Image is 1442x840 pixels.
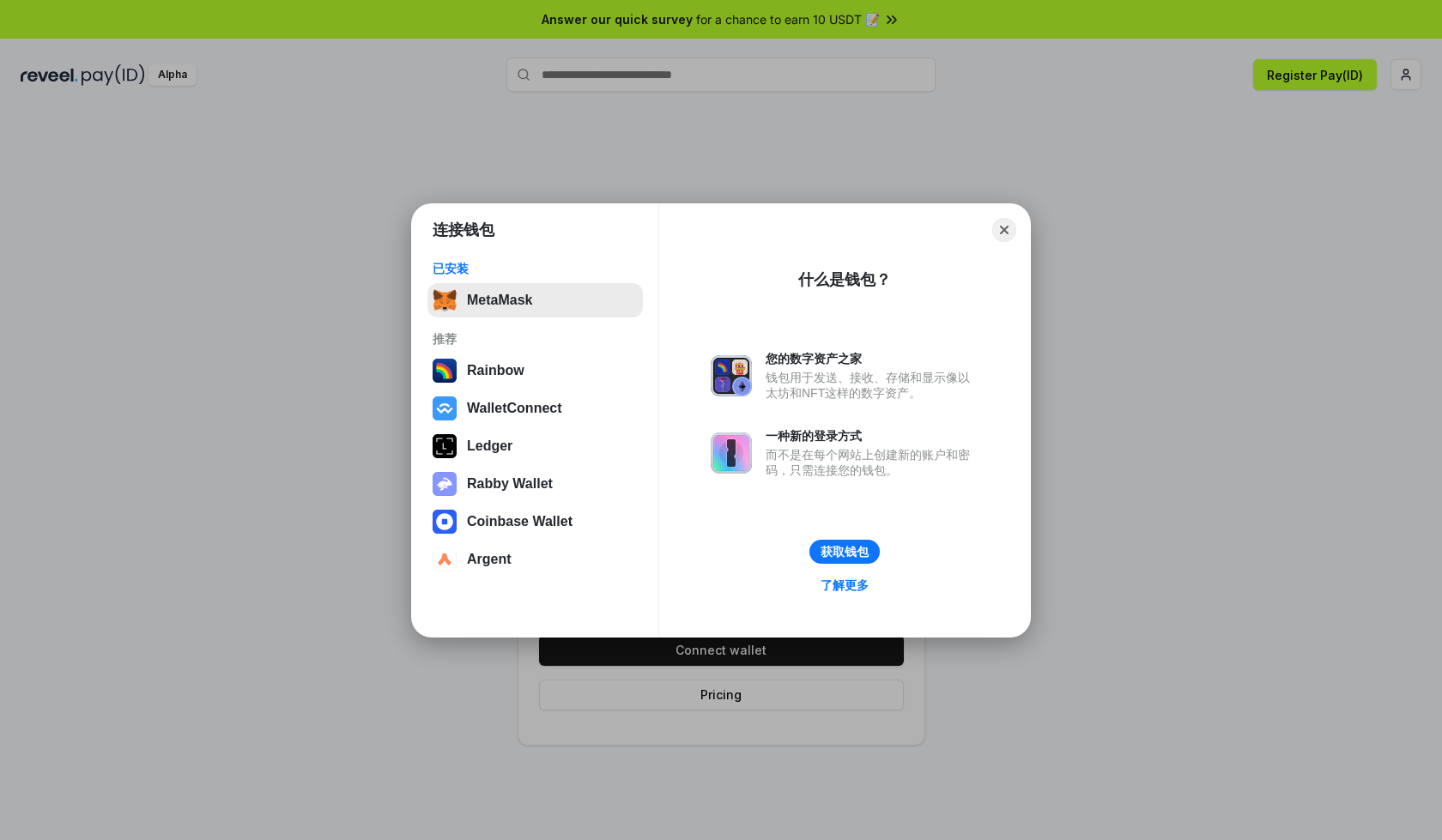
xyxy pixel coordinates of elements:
[433,261,638,276] div: 已安装
[433,510,457,534] img: svg+xml,%3Csvg%20width%3D%2228%22%20height%3D%2228%22%20viewBox%3D%220%200%2028%2028%22%20fill%3D...
[433,472,457,496] img: svg+xml,%3Csvg%20xmlns%3D%22http%3A%2F%2Fwww.w3.org%2F2000%2Fsvg%22%20fill%3D%22none%22%20viewBox...
[809,540,880,564] button: 获取钱包
[427,283,643,317] button: MetaMask
[467,401,562,416] div: WalletConnect
[433,547,457,571] img: svg+xml,%3Csvg%20width%3D%2228%22%20height%3D%2228%22%20viewBox%3D%220%200%2028%2028%22%20fill%3D...
[810,574,879,596] a: 了解更多
[821,544,869,559] div: 获取钱包
[798,269,891,290] div: 什么是钱包？
[467,438,512,454] div: Ledger
[427,391,643,426] button: WalletConnect
[467,363,524,378] div: Rainbow
[766,428,978,444] div: 一种新的登录方式
[766,370,978,401] div: 钱包用于发送、接收、存储和显示像以太坊和NFT这样的数字资产。
[427,429,643,463] button: Ledger
[433,288,457,312] img: svg+xml,%3Csvg%20fill%3D%22none%22%20height%3D%2233%22%20viewBox%3D%220%200%2035%2033%22%20width%...
[711,355,752,396] img: svg+xml,%3Csvg%20xmlns%3D%22http%3A%2F%2Fwww.w3.org%2F2000%2Fsvg%22%20fill%3D%22none%22%20viewBox...
[433,359,457,383] img: svg+xml,%3Csvg%20width%3D%22120%22%20height%3D%22120%22%20viewBox%3D%220%200%20120%20120%22%20fil...
[433,220,494,240] h1: 连接钱包
[766,447,978,478] div: 而不是在每个网站上创建新的账户和密码，只需连接您的钱包。
[992,218,1016,242] button: Close
[467,476,553,492] div: Rabby Wallet
[467,552,512,567] div: Argent
[433,396,457,420] img: svg+xml,%3Csvg%20width%3D%2228%22%20height%3D%2228%22%20viewBox%3D%220%200%2028%2028%22%20fill%3D...
[427,467,643,501] button: Rabby Wallet
[433,434,457,458] img: svg+xml,%3Csvg%20xmlns%3D%22http%3A%2F%2Fwww.w3.org%2F2000%2Fsvg%22%20width%3D%2228%22%20height%3...
[467,514,573,529] div: Coinbase Wallet
[427,542,643,577] button: Argent
[821,577,869,593] div: 了解更多
[711,432,752,474] img: svg+xml,%3Csvg%20xmlns%3D%22http%3A%2F%2Fwww.w3.org%2F2000%2Fsvg%22%20fill%3D%22none%22%20viewBox...
[427,505,643,539] button: Coinbase Wallet
[427,354,643,388] button: Rainbow
[467,293,532,308] div: MetaMask
[766,351,978,366] div: 您的数字资产之家
[433,331,638,347] div: 推荐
